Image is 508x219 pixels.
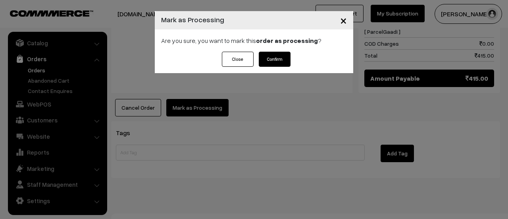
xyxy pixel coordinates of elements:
[340,13,347,27] span: ×
[334,8,353,33] button: Close
[259,52,291,67] button: Confirm
[222,52,254,67] button: Close
[161,14,224,25] h4: Mark as Processing
[256,37,318,45] strong: order as processing
[155,29,353,52] div: Are you sure, you want to mark this ?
